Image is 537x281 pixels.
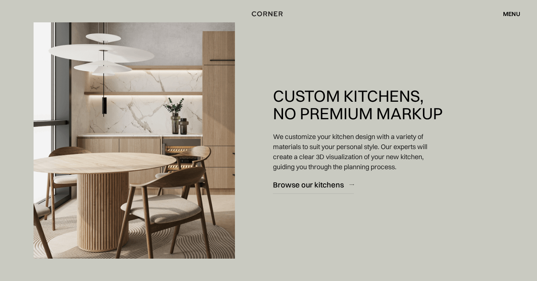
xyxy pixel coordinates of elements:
p: We customize your kitchen design with a variety of materials to suit your personal style. Our exp... [273,132,446,172]
div: Browse our kitchens [273,180,344,190]
div: menu [496,7,520,20]
a: Browse our kitchens [273,176,354,194]
img: A dining area with light oak kitchen cabinets, quartz backsplash, two open shelves, and undershel... [34,22,235,259]
h2: Custom Kitchens, No Premium Markup [273,87,443,123]
div: menu [503,11,520,17]
a: home [247,9,289,19]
